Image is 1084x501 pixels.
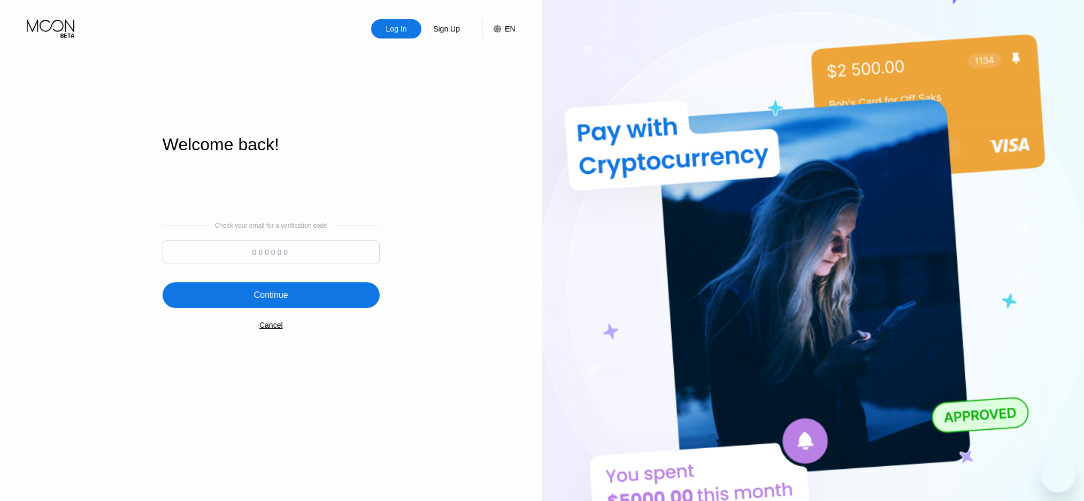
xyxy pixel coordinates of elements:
[163,240,380,264] input: 000000
[1041,458,1075,492] iframe: Button to launch messaging window
[259,321,283,329] div: Cancel
[254,290,288,300] div: Continue
[432,24,461,34] div: Sign Up
[385,24,408,34] div: Log In
[163,135,380,155] div: Welcome back!
[163,282,380,308] div: Continue
[371,19,421,38] div: Log In
[482,19,515,38] div: EN
[505,25,515,33] div: EN
[421,19,472,38] div: Sign Up
[215,222,327,229] div: Check your email for a verification code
